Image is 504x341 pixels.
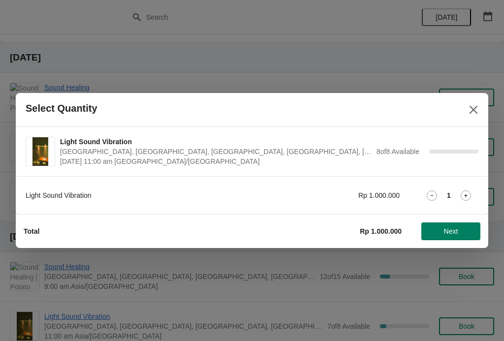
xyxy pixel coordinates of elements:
[60,137,372,147] span: Light Sound Vibration
[360,227,402,235] strong: Rp 1.000.000
[377,148,419,155] span: 8 of 8 Available
[421,222,480,240] button: Next
[60,147,372,156] span: [GEOGRAPHIC_DATA], [GEOGRAPHIC_DATA], [GEOGRAPHIC_DATA], [GEOGRAPHIC_DATA], [GEOGRAPHIC_DATA]
[60,156,372,166] span: [DATE] 11:00 am [GEOGRAPHIC_DATA]/[GEOGRAPHIC_DATA]
[444,227,458,235] span: Next
[32,137,49,166] img: Light Sound Vibration | Potato Head Suites & Studios, Jalan Petitenget, Seminyak, Badung Regency,...
[447,190,451,200] strong: 1
[24,227,39,235] strong: Total
[26,190,291,200] div: Light Sound Vibration
[465,101,482,119] button: Close
[26,103,97,114] h2: Select Quantity
[311,190,400,200] div: Rp 1.000.000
